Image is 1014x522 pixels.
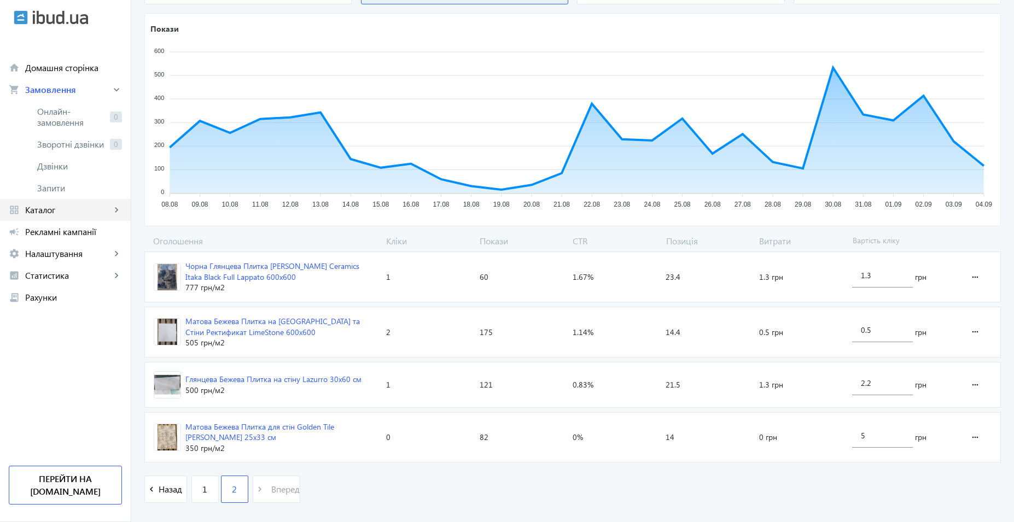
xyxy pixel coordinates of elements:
tspan: 500 [154,71,164,78]
span: Рекламні кампанії [25,226,122,237]
span: Дзвінки [37,161,122,172]
img: ibud_text.svg [33,10,88,25]
span: 14 [666,432,674,443]
button: Назад [144,476,187,503]
span: 0 [386,432,391,443]
tspan: 13.08 [312,201,329,209]
span: 2 [386,327,391,338]
tspan: 100 [154,165,164,172]
text: Покази [150,24,179,34]
div: 505 грн /м2 [185,337,377,348]
span: грн [915,432,926,443]
tspan: 29.08 [795,201,811,209]
span: Зворотні дзвінки [37,139,106,150]
mat-icon: receipt_long [9,292,20,303]
span: 1.67% [573,272,593,283]
div: Матова Бежева Плитка на [GEOGRAPHIC_DATA] та Стіни Ректификат LimeStone 600х600 [185,316,377,337]
img: 3202268a81e2fb808d8267811152271-5465861809.jpg [154,424,180,450]
tspan: 23.08 [614,201,630,209]
tspan: 19.08 [493,201,510,209]
span: 0 [110,112,122,122]
div: Глянцева Бежева Плитка на стіну Lazurro 30х60 см [185,374,362,385]
tspan: 04.09 [976,201,992,209]
tspan: 300 [154,118,164,125]
mat-icon: more_horiz [969,319,982,345]
span: Налаштування [25,248,111,259]
span: 1 [386,379,391,390]
tspan: 25.08 [674,201,691,209]
div: Чорна Глянцева Плитка [PERSON_NAME] Ceramics Itaka Black Full Lappato 600х600 [185,261,377,282]
span: Замовлення [25,84,111,95]
div: 777 грн /м2 [185,282,377,293]
tspan: 08.08 [161,201,178,209]
mat-icon: grid_view [9,204,20,215]
span: Назад [159,483,187,495]
tspan: 22.08 [584,201,600,209]
img: ibud.svg [14,10,28,25]
mat-icon: shopping_cart [9,84,20,95]
span: 1.3 грн [759,379,783,390]
span: 0 грн [759,432,777,443]
mat-icon: home [9,62,20,73]
span: 14.4 [666,327,680,338]
tspan: 02.09 [916,201,932,209]
span: Домашня сторінка [25,62,122,73]
tspan: 09.08 [191,201,208,209]
tspan: 01.09 [885,201,901,209]
tspan: 200 [154,142,164,148]
span: Покази [475,235,569,247]
tspan: 03.09 [946,201,962,209]
span: 1.3 грн [759,272,783,283]
span: Статистика [25,270,111,281]
span: Кліки [382,235,475,247]
mat-icon: more_horiz [969,372,982,398]
mat-icon: settings [9,248,20,259]
span: Каталог [25,204,111,215]
span: 2 [232,483,237,495]
span: 60 [480,272,488,283]
span: 0.83% [573,379,593,390]
mat-icon: keyboard_arrow_right [111,248,122,259]
tspan: 17.08 [433,201,449,209]
tspan: 31.08 [855,201,871,209]
tspan: 11.08 [252,201,269,209]
tspan: 18.08 [463,201,480,209]
span: Рахунки [25,292,122,303]
span: 23.4 [666,272,680,283]
tspan: 12.08 [282,201,299,209]
tspan: 14.08 [342,201,359,209]
span: грн [915,327,926,338]
span: 175 [480,327,493,338]
tspan: 30.08 [825,201,841,209]
span: 1.14% [573,327,593,338]
span: Запити [37,183,122,193]
span: 0% [573,432,583,443]
tspan: 0 [161,189,164,195]
span: грн [915,379,926,390]
img: 11494684b1af27e8975247746565097-1beeb51162.jpg [154,372,180,398]
span: 82 [480,432,488,443]
mat-icon: keyboard_arrow_right [111,270,122,281]
tspan: 10.08 [222,201,238,209]
img: 12494684409d4b1bd88466533518662-e564628ff5.jpg [154,319,180,345]
mat-icon: keyboard_arrow_right [111,204,122,215]
tspan: 27.08 [735,201,751,209]
span: Онлайн-замовлення [37,106,106,128]
tspan: 21.08 [553,201,570,209]
tspan: 600 [154,48,164,54]
span: грн [915,272,926,283]
div: 350 грн /м2 [185,443,377,454]
tspan: 400 [154,95,164,101]
mat-icon: keyboard_arrow_right [111,84,122,95]
mat-icon: navigate_before [145,483,159,496]
span: Витрати [755,235,848,247]
span: 21.5 [666,379,680,390]
span: Оголошення [144,235,382,247]
mat-icon: more_horiz [969,424,982,450]
mat-icon: analytics [9,270,20,281]
span: CTR [568,235,662,247]
a: Перейти на [DOMAIN_NAME] [9,466,122,505]
img: 2534368440691603d50516224331908-f04db526d9.jpg [154,264,180,290]
span: Позиція [662,235,755,247]
mat-icon: campaign [9,226,20,237]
